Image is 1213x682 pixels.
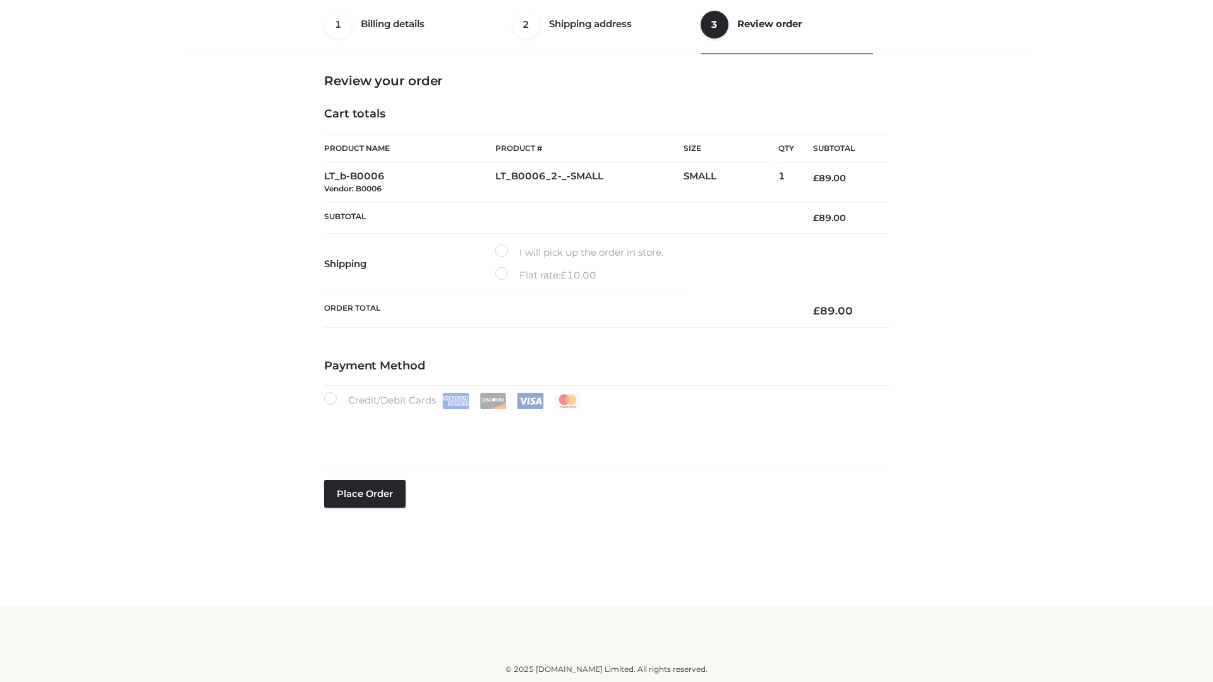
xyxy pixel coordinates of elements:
img: Visa [517,393,544,409]
bdi: 89.00 [813,212,846,224]
td: SMALL [684,163,778,203]
label: I will pick up the order in store. [495,244,663,261]
bdi: 89.00 [813,172,846,184]
td: LT_b-B0006 [324,163,495,203]
h4: Cart totals [324,107,889,121]
th: Order Total [324,294,794,328]
th: Subtotal [324,202,794,233]
th: Size [684,135,772,163]
bdi: 89.00 [813,304,853,317]
button: Place order [324,480,406,508]
span: £ [813,212,819,224]
th: Shipping [324,234,495,294]
iframe: Secure payment input frame [322,407,886,453]
th: Subtotal [794,135,889,163]
th: Qty [778,134,794,163]
td: 1 [778,163,794,203]
span: £ [560,269,567,281]
img: Amex [442,393,469,409]
h3: Review your order [324,73,889,88]
bdi: 10.00 [560,269,596,281]
label: Flat rate: [495,267,596,284]
span: £ [813,172,819,184]
label: Credit/Debit Cards [324,392,582,409]
div: © 2025 [DOMAIN_NAME] Limited. All rights reserved. [188,663,1025,676]
th: Product Name [324,134,495,163]
th: Product # [495,134,684,163]
small: Vendor: B0006 [324,184,382,193]
img: Mastercard [554,393,581,409]
h4: Payment Method [324,359,889,373]
span: £ [813,304,820,317]
img: Discover [480,393,507,409]
td: LT_B0006_2-_-SMALL [495,163,684,203]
